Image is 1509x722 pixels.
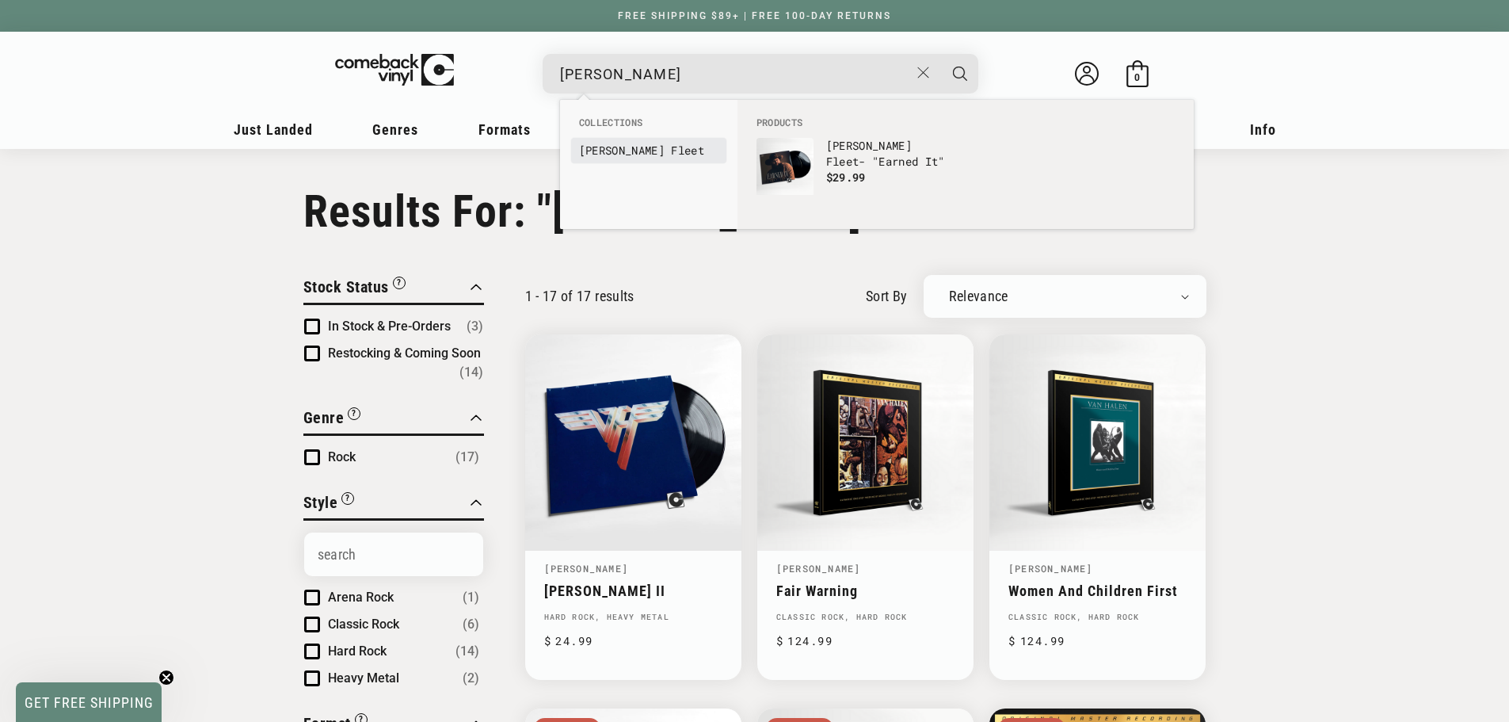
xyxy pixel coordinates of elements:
[866,285,908,307] label: sort by
[543,54,978,94] div: Search
[478,121,531,138] span: Formats
[749,130,966,222] li: products: Larry Fleet - "Earned It"
[826,170,866,185] span: $29.99
[25,694,154,711] span: GET FREE SHIPPING
[776,583,955,599] a: Fair Warning
[544,562,629,575] a: [PERSON_NAME]
[579,143,718,159] a: [PERSON_NAME] Fleet
[328,617,399,632] span: Classic Rock
[303,406,361,434] button: Filter by Genre
[756,138,814,195] img: Larry Fleet - "Earned It"
[303,277,389,296] span: Stock Status
[328,644,387,659] span: Hard Rock
[826,138,958,170] p: - "Earned It"
[571,138,726,163] li: collections: Larry Fleet
[328,590,394,605] span: Arena Rock
[303,491,355,518] button: Filter by Style
[940,54,980,94] button: Search
[826,138,912,153] b: [PERSON_NAME]
[1008,562,1093,575] a: [PERSON_NAME]
[756,138,958,214] a: Larry Fleet - "Earned It" [PERSON_NAME] Fleet- "Earned It" $29.99
[303,185,1206,238] h1: Results For: "[PERSON_NAME]"
[303,493,338,512] span: Style
[455,642,479,661] span: Number of products: (14)
[328,319,451,334] span: In Stock & Pre-Orders
[1008,583,1187,599] a: Women And Children First
[909,55,938,90] button: Close
[571,116,726,138] li: Collections
[749,116,1183,130] li: Products
[602,10,907,21] a: FREE SHIPPING $89+ | FREE 100-DAY RETURNS
[16,682,162,722] div: GET FREE SHIPPINGClose teaser
[544,583,722,599] a: [PERSON_NAME] II
[328,670,399,686] span: Heavy Metal
[303,408,345,427] span: Genre
[303,275,406,303] button: Filter by Stock Status
[579,143,665,158] b: [PERSON_NAME]
[467,317,483,336] span: Number of products: (3)
[1250,121,1276,138] span: Info
[372,121,418,138] span: Genres
[304,533,483,576] input: Search Options
[158,670,174,686] button: Close teaser
[737,100,1194,229] div: Products
[328,449,356,464] span: Rock
[1134,71,1140,83] span: 0
[459,363,483,382] span: Number of products: (14)
[463,669,479,688] span: Number of products: (2)
[328,346,481,361] span: Restocking & Coming Soon
[463,588,479,607] span: Number of products: (1)
[234,121,313,138] span: Just Landed
[776,562,861,575] a: [PERSON_NAME]
[560,100,737,171] div: Collections
[525,288,634,304] p: 1 - 17 of 17 results
[560,58,909,90] input: When autocomplete results are available use up and down arrows to review and enter to select
[671,143,704,158] b: Fleet
[463,615,479,634] span: Number of products: (6)
[455,448,479,467] span: Number of products: (17)
[826,154,859,169] b: Fleet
